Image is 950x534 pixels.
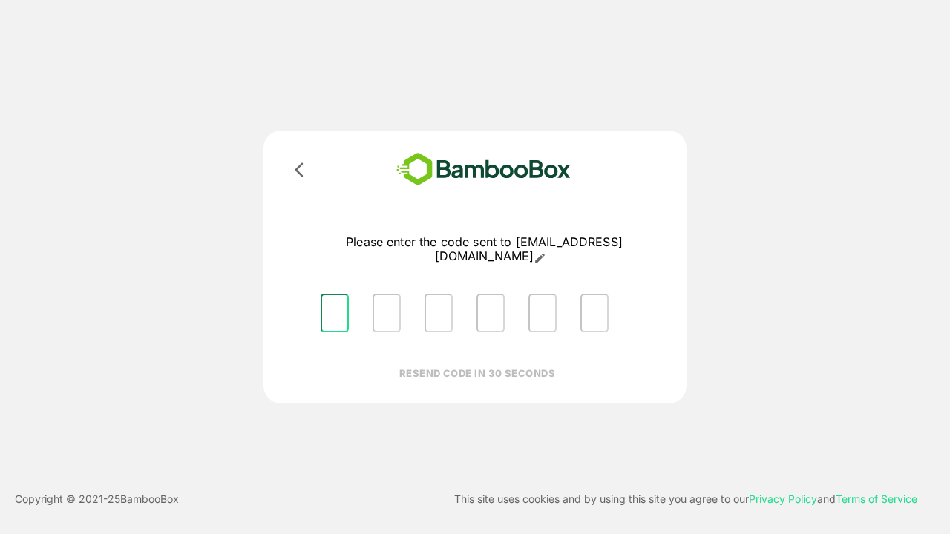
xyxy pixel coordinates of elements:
a: Privacy Policy [749,492,817,505]
input: Please enter OTP character 4 [476,294,505,332]
p: This site uses cookies and by using this site you agree to our and [454,490,917,508]
input: Please enter OTP character 3 [425,294,453,332]
input: Please enter OTP character 2 [373,294,401,332]
input: Please enter OTP character 6 [580,294,609,332]
input: Please enter OTP character 1 [321,294,349,332]
input: Please enter OTP character 5 [528,294,557,332]
a: Terms of Service [836,492,917,505]
p: Copyright © 2021- 25 BambooBox [15,490,179,508]
p: Please enter the code sent to [EMAIL_ADDRESS][DOMAIN_NAME] [309,235,660,264]
img: bamboobox [375,148,592,191]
